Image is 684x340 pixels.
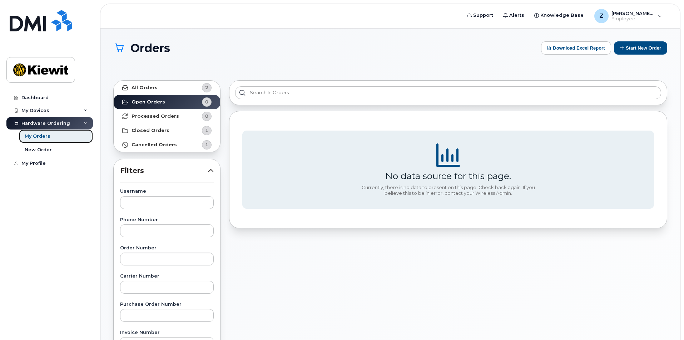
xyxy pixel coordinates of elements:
[114,95,220,109] a: Open Orders0
[120,274,214,279] label: Carrier Number
[205,84,208,91] span: 2
[120,189,214,194] label: Username
[114,123,220,138] a: Closed Orders1
[114,109,220,123] a: Processed Orders0
[132,128,169,133] strong: Closed Orders
[132,113,179,119] strong: Processed Orders
[132,99,165,105] strong: Open Orders
[132,142,177,148] strong: Cancelled Orders
[205,127,208,134] span: 1
[120,302,214,307] label: Purchase Order Number
[653,309,679,335] iframe: Messenger Launcher
[114,81,220,95] a: All Orders2
[541,41,611,55] button: Download Excel Report
[205,98,208,105] span: 0
[614,41,667,55] button: Start New Order
[130,42,170,54] span: Orders
[120,218,214,222] label: Phone Number
[120,330,214,335] label: Invoice Number
[205,113,208,120] span: 0
[359,185,537,196] div: Currently, there is no data to present on this page. Check back again. If you believe this to be ...
[205,141,208,148] span: 1
[120,166,208,176] span: Filters
[385,171,511,181] div: No data source for this page.
[132,85,158,91] strong: All Orders
[235,86,661,99] input: Search in orders
[120,246,214,250] label: Order Number
[114,138,220,152] a: Cancelled Orders1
